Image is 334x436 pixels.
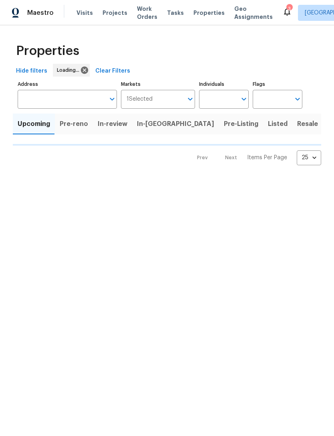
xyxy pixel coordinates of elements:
[103,9,127,17] span: Projects
[92,64,133,79] button: Clear Filters
[27,9,54,17] span: Maestro
[60,118,88,130] span: Pre-reno
[137,118,214,130] span: In-[GEOGRAPHIC_DATA]
[137,5,157,21] span: Work Orders
[57,66,82,74] span: Loading...
[95,66,130,76] span: Clear Filters
[18,82,117,87] label: Address
[107,93,118,105] button: Open
[238,93,249,105] button: Open
[167,10,184,16] span: Tasks
[189,150,321,165] nav: Pagination Navigation
[268,118,288,130] span: Listed
[297,118,318,130] span: Resale
[53,64,90,77] div: Loading...
[224,118,258,130] span: Pre-Listing
[76,9,93,17] span: Visits
[18,118,50,130] span: Upcoming
[121,82,195,87] label: Markets
[185,93,196,105] button: Open
[199,82,249,87] label: Individuals
[16,66,47,76] span: Hide filters
[13,64,50,79] button: Hide filters
[292,93,303,105] button: Open
[297,147,321,168] div: 25
[286,5,292,13] div: 3
[127,96,153,103] span: 1 Selected
[98,118,127,130] span: In-review
[16,47,79,55] span: Properties
[234,5,273,21] span: Geo Assignments
[193,9,225,17] span: Properties
[247,154,287,162] p: Items Per Page
[253,82,302,87] label: Flags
